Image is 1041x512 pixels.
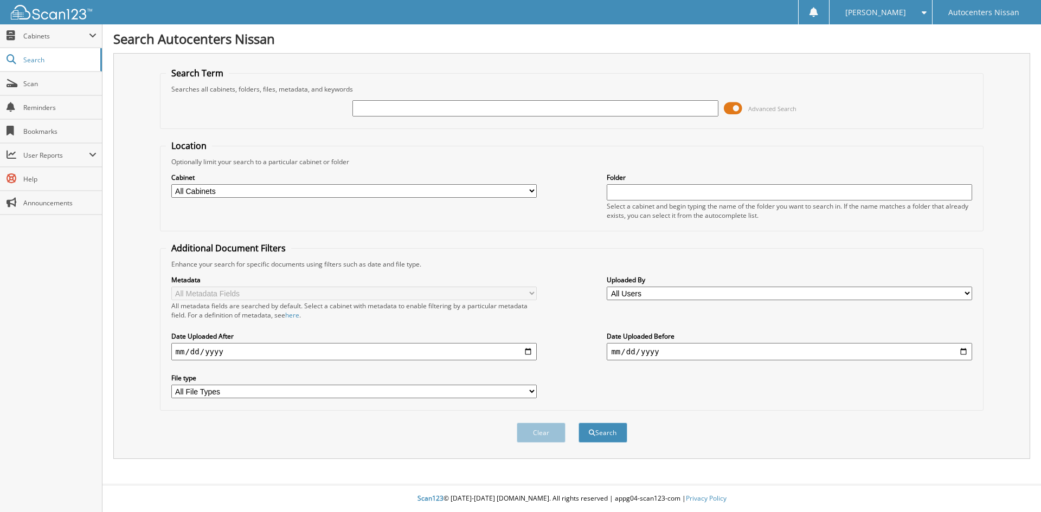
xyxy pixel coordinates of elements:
img: scan123-logo-white.svg [11,5,92,20]
label: Date Uploaded Before [607,332,972,341]
label: Metadata [171,275,537,284]
a: here [285,310,299,320]
label: Date Uploaded After [171,332,537,341]
span: User Reports [23,151,89,160]
div: Searches all cabinets, folders, files, metadata, and keywords [166,85,978,94]
span: Announcements [23,198,97,208]
legend: Location [166,140,212,152]
div: All metadata fields are searched by default. Select a cabinet with metadata to enable filtering b... [171,301,537,320]
span: Scan123 [417,494,444,503]
span: Reminders [23,103,97,112]
span: Search [23,55,95,64]
span: [PERSON_NAME] [845,9,906,16]
div: Select a cabinet and begin typing the name of the folder you want to search in. If the name match... [607,202,972,220]
span: Bookmarks [23,127,97,136]
label: Folder [607,173,972,182]
legend: Search Term [166,67,229,79]
label: Uploaded By [607,275,972,284]
button: Clear [517,423,566,443]
label: Cabinet [171,173,537,182]
span: Scan [23,79,97,88]
span: Autocenters Nissan [948,9,1019,16]
input: start [171,343,537,360]
span: Help [23,174,97,184]
div: Enhance your search for specific documents using filters such as date and file type. [166,260,978,269]
label: File type [171,373,537,383]
div: © [DATE]-[DATE] [DOMAIN_NAME]. All rights reserved | appg04-scan123-com | [102,485,1041,512]
legend: Additional Document Filters [166,242,291,254]
span: Advanced Search [748,105,796,113]
h1: Search Autocenters Nissan [113,30,1030,48]
button: Search [579,423,627,443]
a: Privacy Policy [686,494,727,503]
input: end [607,343,972,360]
div: Optionally limit your search to a particular cabinet or folder [166,157,978,166]
span: Cabinets [23,31,89,41]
